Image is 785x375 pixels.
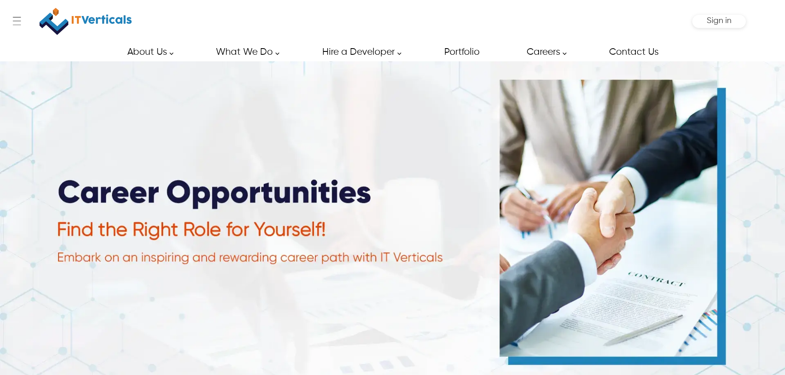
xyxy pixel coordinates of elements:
a: Portfolio [435,43,488,61]
a: Contact Us [600,43,667,61]
img: IT Verticals Inc [40,4,132,39]
a: IT Verticals Inc [39,4,132,39]
a: Careers [517,43,571,61]
a: About Us [118,43,178,61]
span: Sign in [707,16,731,25]
a: Sign in [707,19,731,24]
a: What We Do [206,43,284,61]
a: Hire a Developer [313,43,406,61]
